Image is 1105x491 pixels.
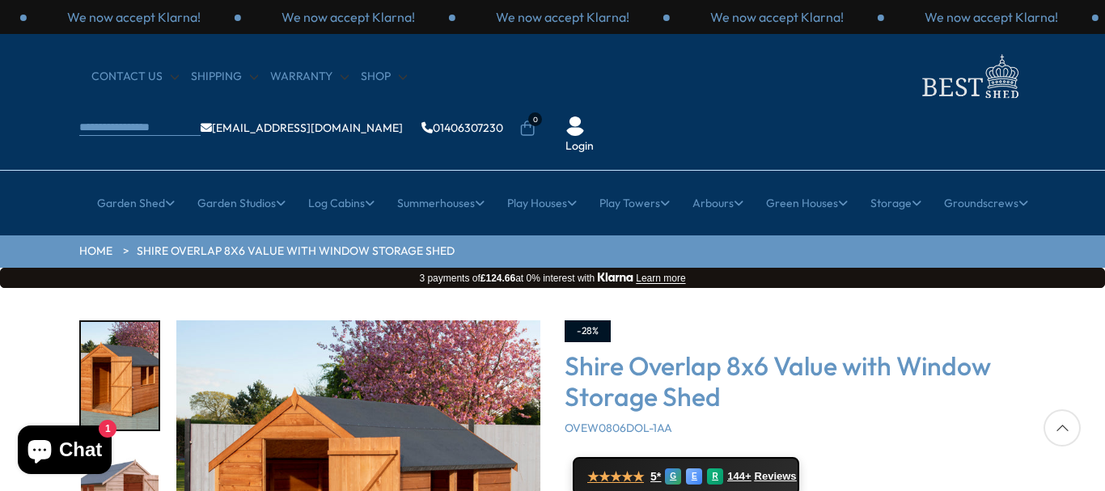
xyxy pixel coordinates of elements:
[197,183,286,223] a: Garden Studios
[944,183,1028,223] a: Groundscrews
[565,350,1026,413] h3: Shire Overlap 8x6 Value with Window Storage Shed
[13,425,116,478] inbox-online-store-chat: Shopify online store chat
[201,122,403,133] a: [EMAIL_ADDRESS][DOMAIN_NAME]
[755,470,797,483] span: Reviews
[599,183,670,223] a: Play Towers
[91,69,179,85] a: CONTACT US
[455,8,670,26] div: 1 / 3
[766,183,848,223] a: Green Houses
[686,468,702,485] div: E
[270,69,349,85] a: Warranty
[692,183,743,223] a: Arbours
[81,322,159,430] img: Overlap8x6SDValuewithWindow5060490134437OVW0806DOL-1AA6_200x200.jpg
[496,8,629,26] p: We now accept Klarna!
[870,183,921,223] a: Storage
[397,183,485,223] a: Summerhouses
[282,8,415,26] p: We now accept Klarna!
[67,8,201,26] p: We now accept Klarna!
[884,8,1099,26] div: 3 / 3
[707,468,723,485] div: R
[79,320,160,431] div: 1 / 12
[665,468,681,485] div: G
[565,138,594,154] a: Login
[519,121,536,137] a: 0
[241,8,455,26] div: 3 / 3
[710,8,844,26] p: We now accept Klarna!
[421,122,503,133] a: 01406307230
[79,243,112,260] a: HOME
[27,8,241,26] div: 2 / 3
[565,320,611,342] div: -28%
[308,183,375,223] a: Log Cabins
[925,8,1058,26] p: We now accept Klarna!
[507,183,577,223] a: Play Houses
[587,469,644,485] span: ★★★★★
[912,50,1026,103] img: logo
[361,69,407,85] a: Shop
[727,470,751,483] span: 144+
[565,116,585,136] img: User Icon
[191,69,258,85] a: Shipping
[137,243,455,260] a: Shire Overlap 8x6 Value with Window Storage Shed
[565,421,672,435] span: OVEW0806DOL-1AA
[528,112,542,126] span: 0
[670,8,884,26] div: 2 / 3
[97,183,175,223] a: Garden Shed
